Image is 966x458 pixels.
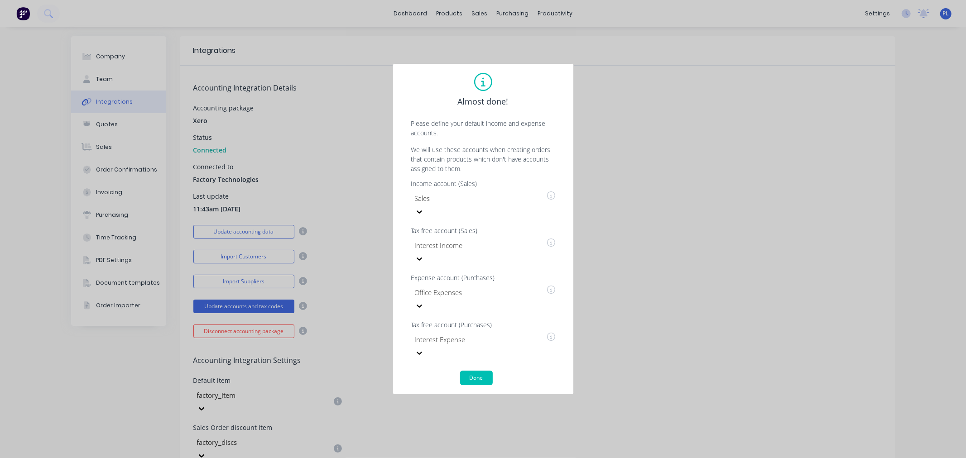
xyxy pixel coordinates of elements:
[411,275,555,281] div: Expense account (Purchases)
[402,119,564,138] p: Please define your default income and expense accounts.
[411,181,555,187] div: Income account (Sales)
[402,145,564,173] p: We will use these accounts when creating orders that contain products which don't have accounts a...
[411,228,555,234] div: Tax free account (Sales)
[460,371,493,385] button: Done
[458,95,509,108] span: Almost done!
[411,322,555,328] div: Tax free account (Purchases)
[16,7,30,20] img: Factory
